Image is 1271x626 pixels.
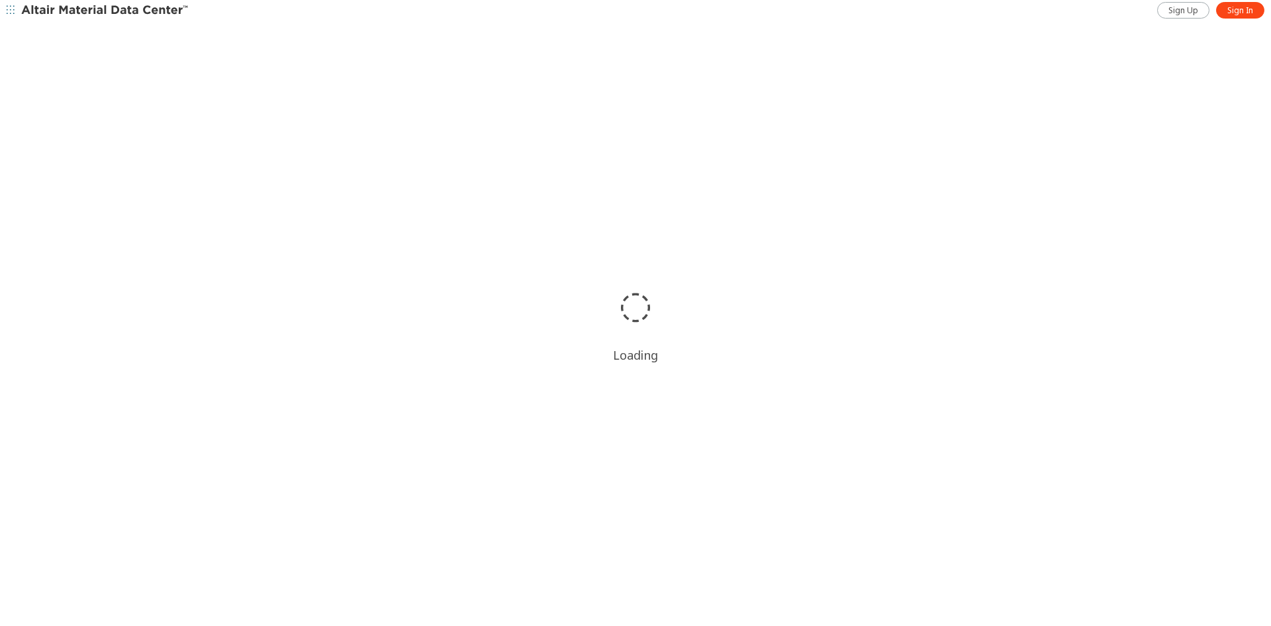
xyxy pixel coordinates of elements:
[613,347,658,363] div: Loading
[21,4,190,17] img: Altair Material Data Center
[1227,5,1253,16] span: Sign In
[1168,5,1198,16] span: Sign Up
[1216,2,1264,19] a: Sign In
[1157,2,1209,19] a: Sign Up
